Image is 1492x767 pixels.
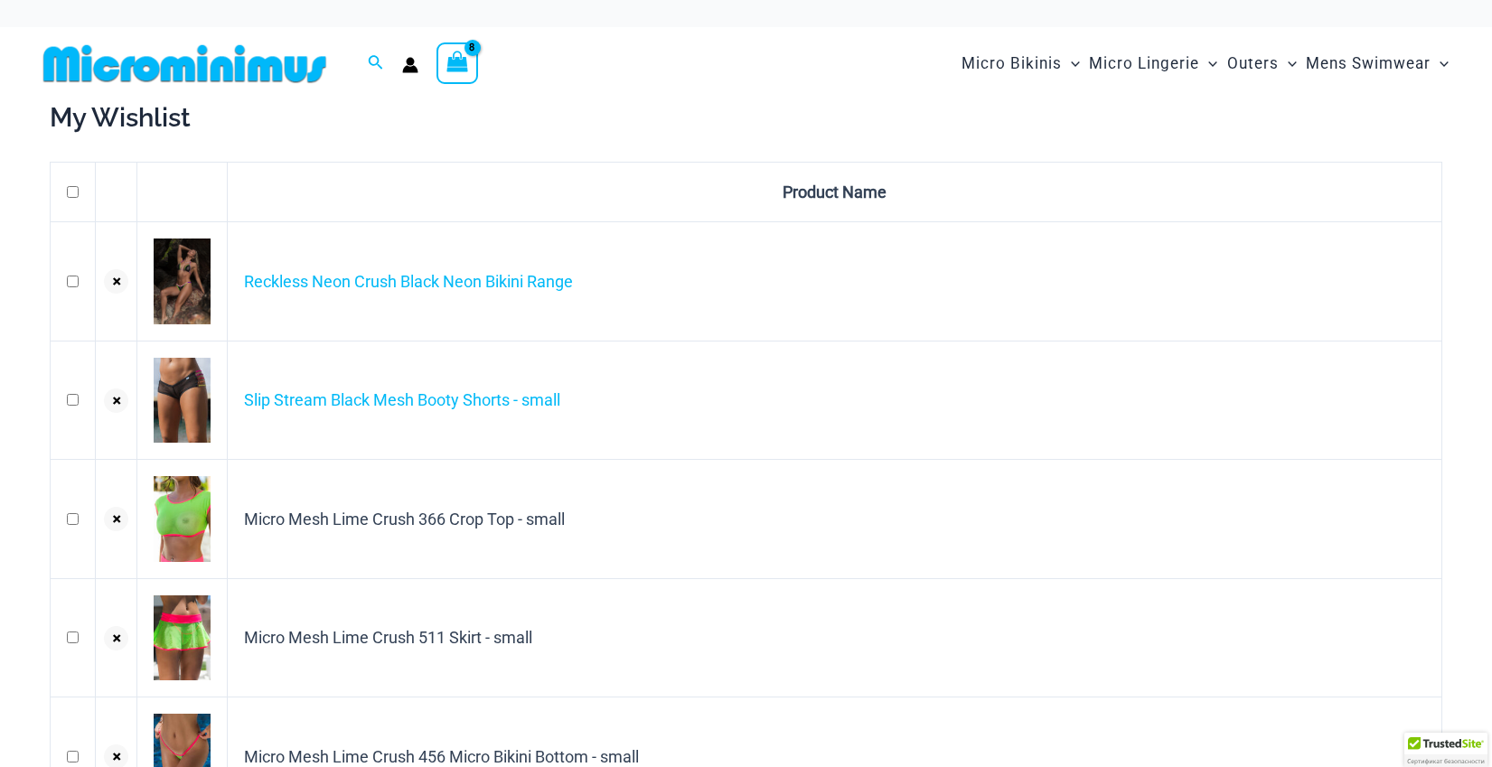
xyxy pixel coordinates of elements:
a: Account icon link [402,57,418,73]
td: Micro Mesh Lime Crush 511 Skirt - small [228,579,1442,698]
img: MM SHOP LOGO FLAT [36,43,333,84]
img: Reckless Neon Crush Black Neon 306 Tri Top 296 Cheeky 04 [154,239,211,324]
div: TrustedSite Certified [1404,733,1487,767]
img: Slip Stream Black Multi 5024 Shorts 0 [154,358,211,444]
span: Micro Bikinis [962,41,1062,87]
a: Reckless Neon Crush Black Neon Bikini Range [244,272,573,291]
a: OutersMenu ToggleMenu Toggle [1223,36,1301,91]
nav: Site Navigation [954,33,1456,94]
img: Micro Mesh Lime Crush 366 Crop Top 01 [154,476,211,562]
a: Micro LingerieMenu ToggleMenu Toggle [1084,36,1222,91]
img: Micro Mesh Lime Crush 511 skirt 01 [154,595,211,681]
span: Menu Toggle [1431,41,1449,87]
span: Menu Toggle [1062,41,1080,87]
h2: My Wishlist [50,100,1442,135]
a: Micro BikinisMenu ToggleMenu Toggle [957,36,1084,91]
td: Micro Mesh Lime Crush 366 Crop Top - small [228,460,1442,579]
span: Menu Toggle [1279,41,1297,87]
span: Menu Toggle [1199,41,1217,87]
span: Outers [1227,41,1279,87]
span: Mens Swimwear [1306,41,1431,87]
a: Slip Stream Black Mesh Booty Shorts - small [244,390,560,409]
span: Product Name [783,182,887,201]
a: Search icon link [368,52,384,75]
a: Mens SwimwearMenu ToggleMenu Toggle [1301,36,1453,91]
span: Micro Lingerie [1089,41,1199,87]
a: View Shopping Cart, 8 items [436,42,478,84]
